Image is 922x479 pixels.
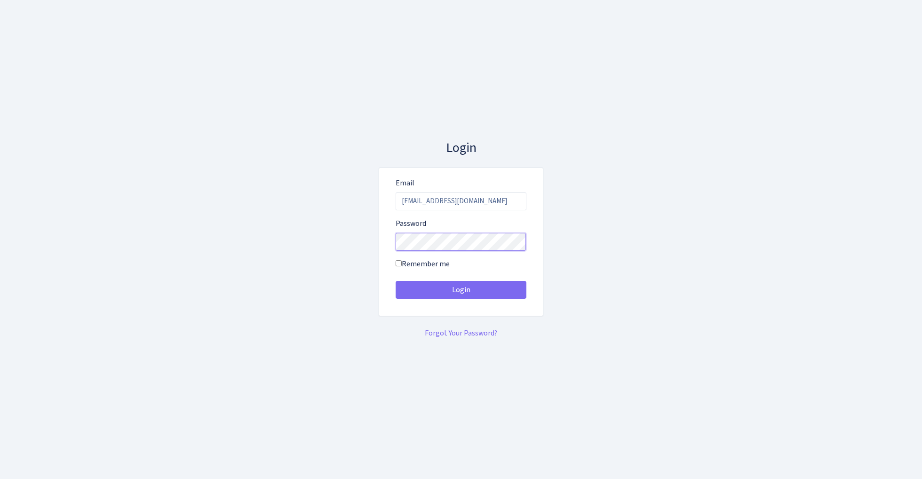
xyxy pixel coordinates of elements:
[379,140,543,156] h3: Login
[396,218,426,229] label: Password
[396,260,402,266] input: Remember me
[396,258,450,270] label: Remember me
[396,281,526,299] button: Login
[396,177,414,189] label: Email
[425,328,497,338] a: Forgot Your Password?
